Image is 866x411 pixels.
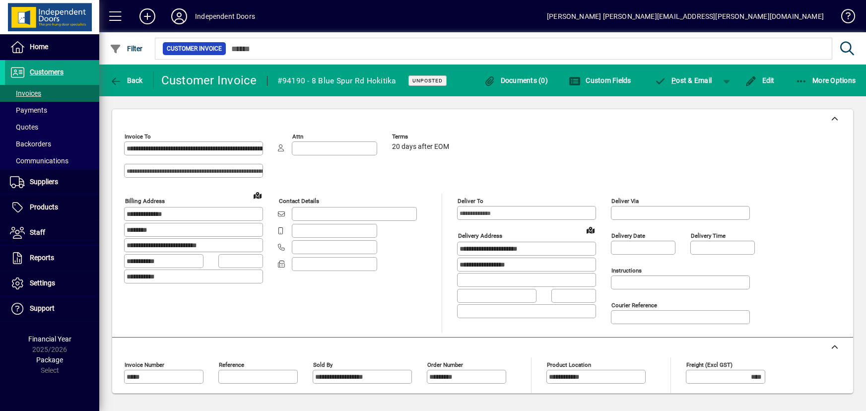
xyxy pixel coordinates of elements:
[611,267,642,274] mat-label: Instructions
[793,71,859,89] button: More Options
[30,68,64,76] span: Customers
[566,71,634,89] button: Custom Fields
[10,140,51,148] span: Backorders
[583,222,599,238] a: View on map
[110,76,143,84] span: Back
[110,45,143,53] span: Filter
[655,76,712,84] span: ost & Email
[5,35,99,60] a: Home
[611,302,657,309] mat-label: Courier Reference
[277,73,396,89] div: #94190 - 8 Blue Spur Rd Hokitika
[427,361,463,368] mat-label: Order number
[691,232,726,239] mat-label: Delivery time
[30,304,55,312] span: Support
[481,71,550,89] button: Documents (0)
[30,43,48,51] span: Home
[742,71,777,89] button: Edit
[5,119,99,136] a: Quotes
[5,85,99,102] a: Invoices
[30,203,58,211] span: Products
[5,136,99,152] a: Backorders
[392,143,449,151] span: 20 days after EOM
[745,76,775,84] span: Edit
[10,123,38,131] span: Quotes
[569,76,631,84] span: Custom Fields
[458,198,483,205] mat-label: Deliver To
[132,7,163,25] button: Add
[796,76,856,84] span: More Options
[650,71,717,89] button: Post & Email
[10,106,47,114] span: Payments
[99,71,154,89] app-page-header-button: Back
[5,271,99,296] a: Settings
[611,198,639,205] mat-label: Deliver via
[834,2,854,34] a: Knowledge Base
[30,178,58,186] span: Suppliers
[483,76,548,84] span: Documents (0)
[36,356,63,364] span: Package
[671,76,676,84] span: P
[30,228,45,236] span: Staff
[107,71,145,89] button: Back
[5,170,99,195] a: Suppliers
[28,335,71,343] span: Financial Year
[547,8,824,24] div: [PERSON_NAME] [PERSON_NAME][EMAIL_ADDRESS][PERSON_NAME][DOMAIN_NAME]
[5,102,99,119] a: Payments
[5,195,99,220] a: Products
[611,232,645,239] mat-label: Delivery date
[412,77,443,84] span: Unposted
[125,361,164,368] mat-label: Invoice number
[161,72,257,88] div: Customer Invoice
[392,134,452,140] span: Terms
[10,157,68,165] span: Communications
[163,7,195,25] button: Profile
[292,133,303,140] mat-label: Attn
[250,187,266,203] a: View on map
[5,152,99,169] a: Communications
[30,279,55,287] span: Settings
[5,296,99,321] a: Support
[313,361,333,368] mat-label: Sold by
[107,40,145,58] button: Filter
[5,220,99,245] a: Staff
[5,246,99,271] a: Reports
[10,89,41,97] span: Invoices
[167,44,222,54] span: Customer Invoice
[125,133,151,140] mat-label: Invoice To
[547,361,591,368] mat-label: Product location
[219,361,244,368] mat-label: Reference
[30,254,54,262] span: Reports
[195,8,255,24] div: Independent Doors
[686,361,733,368] mat-label: Freight (excl GST)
